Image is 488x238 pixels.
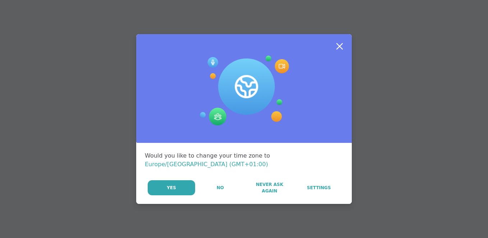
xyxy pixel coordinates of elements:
img: Session Experience [199,56,289,126]
span: Settings [307,185,331,191]
button: No [196,180,244,195]
span: No [217,185,224,191]
div: Would you like to change your time zone to [145,151,343,169]
a: Settings [295,180,343,195]
span: Europe/[GEOGRAPHIC_DATA] (GMT+01:00) [145,161,268,168]
span: Never Ask Again [249,181,290,194]
span: Yes [167,185,176,191]
button: Yes [148,180,195,195]
button: Never Ask Again [245,180,294,195]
